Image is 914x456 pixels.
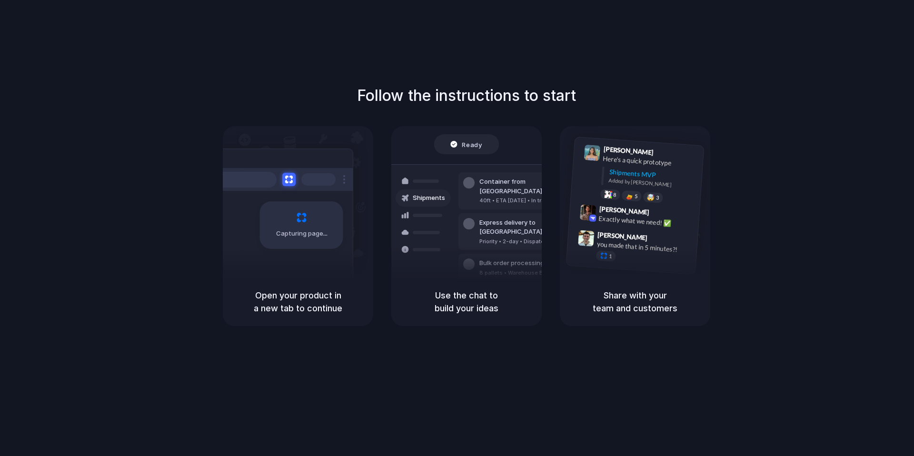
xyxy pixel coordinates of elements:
h5: Open your product in a new tab to continue [234,289,362,315]
span: Capturing page [276,229,329,238]
div: Priority • 2-day • Dispatched [479,238,582,246]
span: 5 [635,194,638,199]
div: Container from [GEOGRAPHIC_DATA] [479,177,582,196]
span: 9:41 AM [656,149,676,160]
span: 3 [656,195,659,200]
div: Here's a quick prototype [603,154,698,170]
div: Shipments MVP [609,167,697,183]
div: 🤯 [647,194,655,201]
div: 8 pallets • Warehouse B • Packed [479,269,568,277]
h1: Follow the instructions to start [357,84,576,107]
div: you made that in 5 minutes?! [596,239,692,255]
div: Express delivery to [GEOGRAPHIC_DATA] [479,218,582,237]
div: Exactly what we need! ✅ [598,213,694,229]
span: 8 [613,192,616,198]
span: Ready [462,139,482,149]
span: Shipments [413,193,445,203]
span: 9:42 AM [652,208,672,219]
span: [PERSON_NAME] [597,229,648,243]
h5: Share with your team and customers [571,289,699,315]
span: 1 [609,254,612,259]
span: [PERSON_NAME] [603,144,654,158]
div: Added by [PERSON_NAME] [608,177,696,190]
div: 40ft • ETA [DATE] • In transit [479,197,582,205]
span: [PERSON_NAME] [599,204,649,218]
div: Bulk order processing [479,258,568,268]
h5: Use the chat to build your ideas [403,289,530,315]
span: 9:47 AM [650,234,670,245]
